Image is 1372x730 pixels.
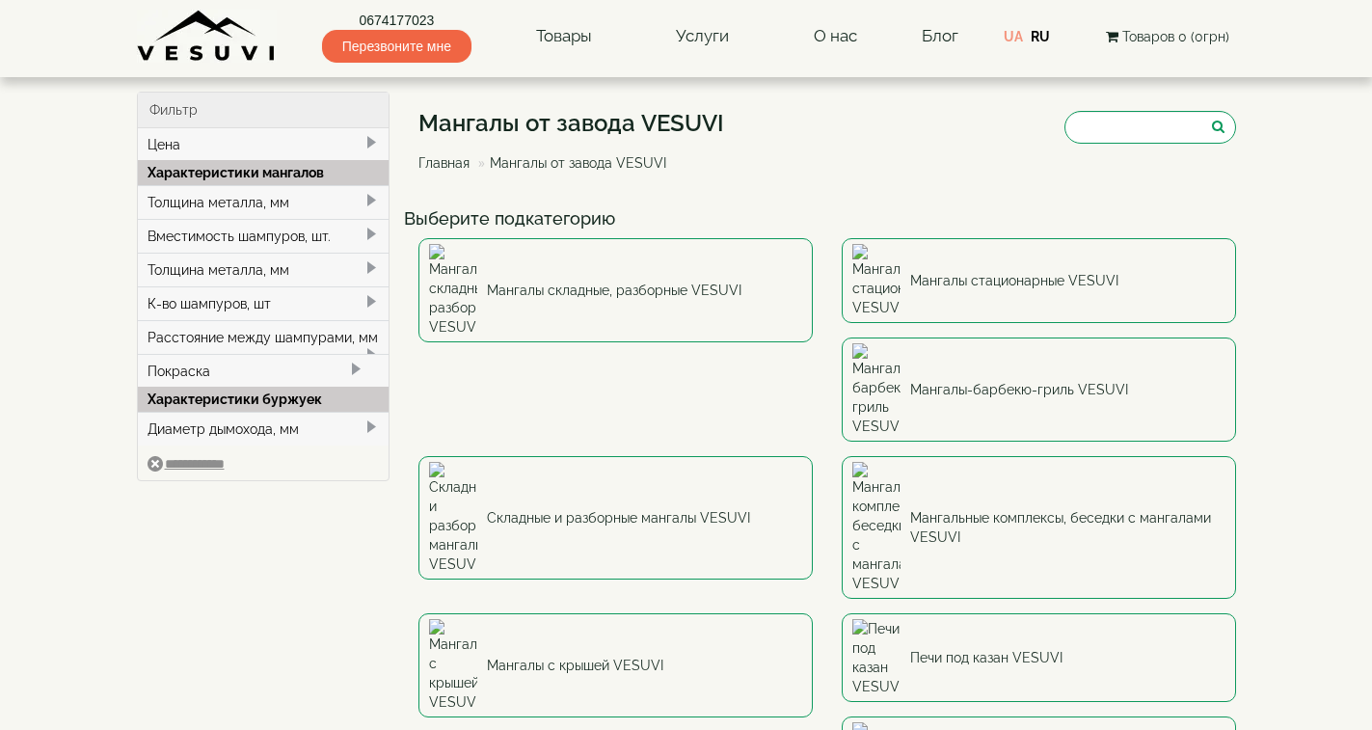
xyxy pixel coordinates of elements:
[418,238,813,342] a: Мангалы складные, разборные VESUVI Мангалы складные, разборные VESUVI
[404,209,1251,229] h4: Выберите подкатегорию
[137,10,277,63] img: Завод VESUVI
[138,185,390,219] div: Толщина металла, мм
[138,128,390,161] div: Цена
[1122,29,1229,44] span: Товаров 0 (0грн)
[138,412,390,446] div: Диаметр дымохода, мм
[842,456,1236,599] a: Мангальные комплексы, беседки с мангалами VESUVI Мангальные комплексы, беседки с мангалами VESUVI
[429,244,477,337] img: Мангалы складные, разборные VESUVI
[138,354,390,388] div: Покраска
[1100,26,1235,47] button: Товаров 0 (0грн)
[138,387,390,412] div: Характеристики буржуек
[842,338,1236,442] a: Мангалы-барбекю-гриль VESUVI Мангалы-барбекю-гриль VESUVI
[473,153,666,173] li: Мангалы от завода VESUVI
[418,613,813,717] a: Мангалы с крышей VESUVI Мангалы с крышей VESUVI
[1004,29,1023,44] a: UA
[322,30,471,63] span: Перезвоните мне
[429,462,477,574] img: Складные и разборные мангалы VESUVI
[138,160,390,185] div: Характеристики мангалов
[657,14,748,59] a: Услуги
[138,320,390,354] div: Расстояние между шампурами, мм
[138,253,390,286] div: Толщина металла, мм
[842,613,1236,702] a: Печи под казан VESUVI Печи под казан VESUVI
[138,93,390,128] div: Фильтр
[322,11,471,30] a: 0674177023
[922,26,958,45] a: Блог
[418,456,813,580] a: Складные и разборные мангалы VESUVI Складные и разборные мангалы VESUVI
[138,219,390,253] div: Вместимость шампуров, шт.
[418,111,724,136] h1: Мангалы от завода VESUVI
[794,14,876,59] a: О нас
[852,462,901,593] img: Мангальные комплексы, беседки с мангалами VESUVI
[418,155,470,171] a: Главная
[852,244,901,317] img: Мангалы стационарные VESUVI
[429,619,477,712] img: Мангалы с крышей VESUVI
[852,619,901,696] img: Печи под казан VESUVI
[842,238,1236,323] a: Мангалы стационарные VESUVI Мангалы стационарные VESUVI
[138,286,390,320] div: К-во шампуров, шт
[517,14,611,59] a: Товары
[1031,29,1050,44] a: RU
[852,343,901,436] img: Мангалы-барбекю-гриль VESUVI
